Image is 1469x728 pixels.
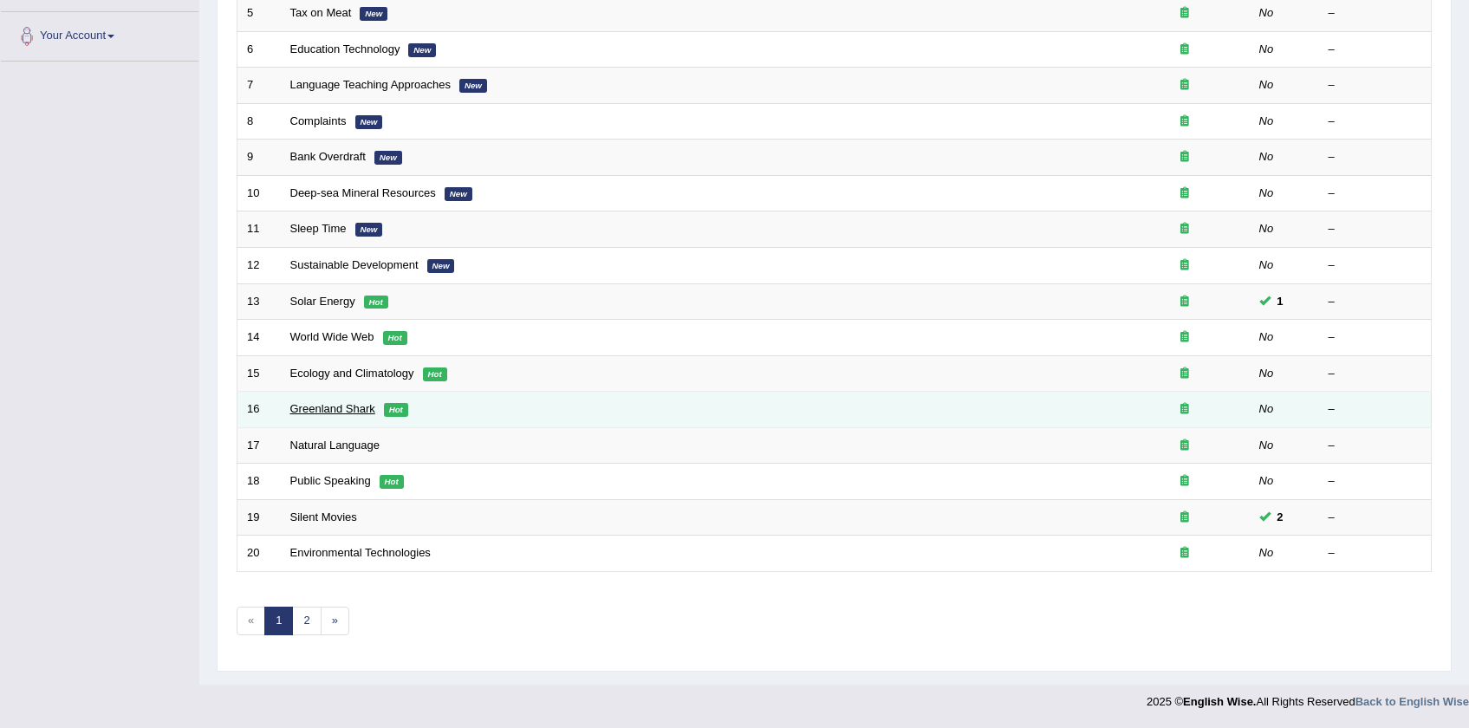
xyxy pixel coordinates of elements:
td: 11 [237,211,281,248]
div: – [1329,438,1422,454]
a: 1 [264,607,293,635]
em: No [1259,42,1274,55]
div: – [1329,114,1422,130]
td: 6 [237,31,281,68]
div: 2025 © All Rights Reserved [1147,685,1469,710]
td: 10 [237,175,281,211]
a: 2 [292,607,321,635]
div: Exam occurring question [1129,510,1240,526]
em: No [1259,546,1274,559]
em: No [1259,402,1274,415]
em: Hot [383,331,407,345]
div: – [1329,401,1422,418]
td: 18 [237,464,281,500]
td: 15 [237,355,281,392]
em: No [1259,330,1274,343]
td: 17 [237,427,281,464]
div: Exam occurring question [1129,294,1240,310]
div: Exam occurring question [1129,221,1240,237]
a: Greenland Shark [290,402,375,415]
em: New [427,259,455,273]
div: – [1329,473,1422,490]
div: Exam occurring question [1129,545,1240,562]
em: No [1259,258,1274,271]
em: Hot [423,367,447,381]
td: 19 [237,499,281,536]
a: Complaints [290,114,347,127]
div: – [1329,149,1422,166]
div: Exam occurring question [1129,257,1240,274]
a: Your Account [1,12,198,55]
a: Public Speaking [290,474,371,487]
em: New [355,115,383,129]
td: 9 [237,140,281,176]
td: 7 [237,68,281,104]
td: 8 [237,103,281,140]
td: 16 [237,392,281,428]
em: Hot [364,296,388,309]
a: » [321,607,349,635]
td: 13 [237,283,281,320]
em: New [459,79,487,93]
em: New [408,43,436,57]
span: You can still take this question [1271,292,1290,310]
div: – [1329,221,1422,237]
a: Education Technology [290,42,400,55]
div: – [1329,366,1422,382]
em: No [1259,6,1274,19]
em: No [1259,150,1274,163]
div: Exam occurring question [1129,366,1240,382]
div: – [1329,294,1422,310]
a: Solar Energy [290,295,355,308]
div: Exam occurring question [1129,329,1240,346]
a: Back to English Wise [1355,695,1469,708]
em: Hot [380,475,404,489]
div: – [1329,510,1422,526]
em: No [1259,114,1274,127]
td: 20 [237,536,281,572]
a: Ecology and Climatology [290,367,414,380]
a: Sustainable Development [290,258,419,271]
div: – [1329,545,1422,562]
div: Exam occurring question [1129,114,1240,130]
em: New [355,223,383,237]
a: Bank Overdraft [290,150,366,163]
div: Exam occurring question [1129,149,1240,166]
div: Exam occurring question [1129,185,1240,202]
em: Hot [384,403,408,417]
td: 12 [237,247,281,283]
a: Environmental Technologies [290,546,431,559]
strong: English Wise. [1183,695,1256,708]
div: – [1329,257,1422,274]
div: – [1329,185,1422,202]
em: New [445,187,472,201]
a: Silent Movies [290,510,357,523]
div: Exam occurring question [1129,42,1240,58]
span: You can still take this question [1271,508,1290,526]
a: Deep-sea Mineral Resources [290,186,436,199]
div: – [1329,5,1422,22]
em: New [374,151,402,165]
a: Language Teaching Approaches [290,78,452,91]
div: Exam occurring question [1129,438,1240,454]
a: Sleep Time [290,222,347,235]
em: No [1259,439,1274,452]
em: No [1259,367,1274,380]
div: Exam occurring question [1129,401,1240,418]
em: New [360,7,387,21]
td: 14 [237,320,281,356]
div: – [1329,42,1422,58]
a: Tax on Meat [290,6,352,19]
div: Exam occurring question [1129,5,1240,22]
a: Natural Language [290,439,380,452]
div: – [1329,329,1422,346]
em: No [1259,186,1274,199]
a: World Wide Web [290,330,374,343]
span: « [237,607,265,635]
em: No [1259,222,1274,235]
div: Exam occurring question [1129,77,1240,94]
em: No [1259,474,1274,487]
em: No [1259,78,1274,91]
div: Exam occurring question [1129,473,1240,490]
